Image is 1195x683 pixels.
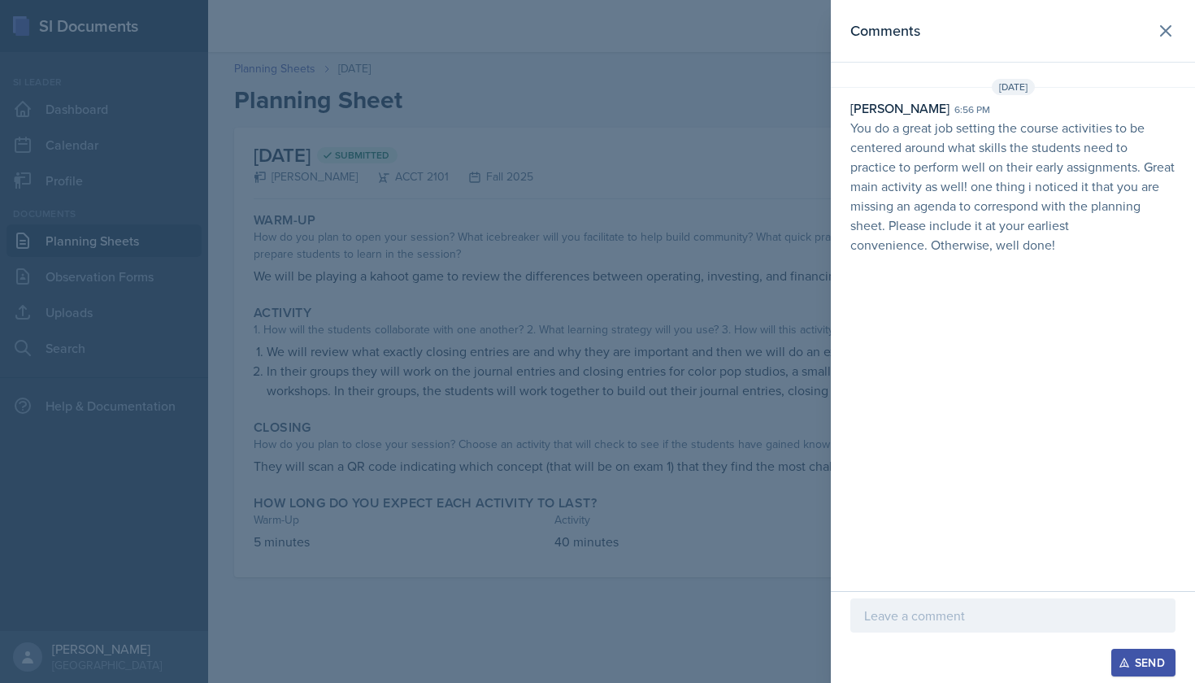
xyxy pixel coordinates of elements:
[850,20,920,42] h2: Comments
[850,118,1175,254] p: You do a great job setting the course activities to be centered around what skills the students n...
[992,79,1035,95] span: [DATE]
[1111,649,1175,676] button: Send
[1122,656,1165,669] div: Send
[954,102,990,117] div: 6:56 pm
[850,98,949,118] div: [PERSON_NAME]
